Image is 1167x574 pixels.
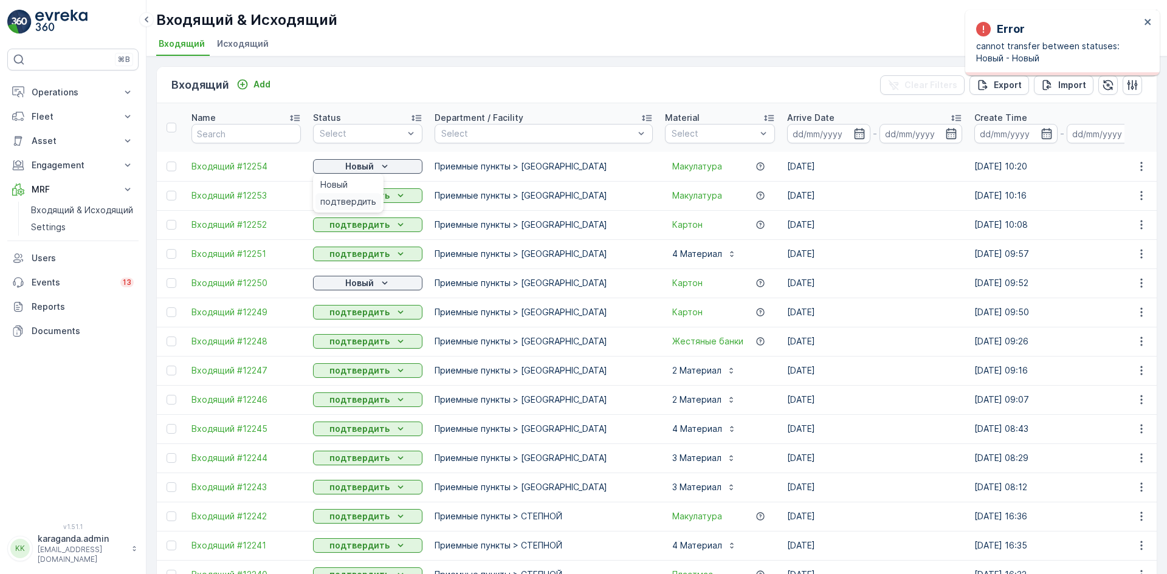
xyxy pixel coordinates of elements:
[1067,124,1150,143] input: dd/mm/yyyy
[781,181,968,210] td: [DATE]
[32,159,114,171] p: Engagement
[665,112,700,124] p: Material
[672,510,722,522] span: Макулатура
[974,112,1027,124] p: Create Time
[7,129,139,153] button: Asset
[435,190,653,202] p: Приемные пункты > [GEOGRAPHIC_DATA]
[253,78,270,91] p: Add
[968,298,1155,327] td: [DATE] 09:50
[969,75,1029,95] button: Export
[781,531,968,560] td: [DATE]
[167,191,176,200] div: Toggle Row Selected
[435,219,653,231] p: Приемные пункты > [GEOGRAPHIC_DATA]
[787,112,835,124] p: Arrive Date
[191,394,301,406] a: Входящий #12246
[968,473,1155,502] td: [DATE] 08:12
[191,248,301,260] a: Входящий #12251
[313,112,341,124] p: Status
[968,414,1155,443] td: [DATE] 08:43
[435,452,653,464] p: Приемные пункты > [GEOGRAPHIC_DATA]
[32,325,134,337] p: Documents
[968,268,1155,298] td: [DATE] 09:52
[313,305,422,319] button: подтвердить
[320,128,404,140] p: Select
[191,510,301,522] a: Входящий #12242
[7,104,139,129] button: Fleet
[781,210,968,239] td: [DATE]
[32,86,114,98] p: Operations
[191,160,301,173] a: Входящий #12254
[665,244,744,264] button: 4 Материал
[7,10,32,34] img: logo
[167,511,176,521] div: Toggle Row Selected
[672,394,721,406] p: 2 Материал
[904,79,957,91] p: Clear Filters
[313,538,422,553] button: подтвердить
[672,219,703,231] a: Картон
[35,10,88,34] img: logo_light-DOdMpM7g.png
[191,539,301,552] a: Входящий #12241
[329,423,390,435] p: подтвердить
[167,220,176,230] div: Toggle Row Selected
[329,219,390,231] p: подтвердить
[191,277,301,289] span: Входящий #12250
[167,453,176,463] div: Toggle Row Selected
[345,277,374,289] p: Новый
[313,159,422,174] button: Новый
[191,335,301,347] a: Входящий #12248
[7,153,139,177] button: Engagement
[191,481,301,493] a: Входящий #12243
[435,306,653,318] p: Приемные пункты > [GEOGRAPHIC_DATA]
[665,477,743,497] button: 3 Материал
[672,423,722,435] p: 4 Материал
[672,160,722,173] a: Макулатура
[7,246,139,270] a: Users
[313,217,422,232] button: подтвердить
[873,126,877,141] p: -
[329,510,390,522] p: подтвердить
[329,539,390,552] p: подтвердить
[167,278,176,288] div: Toggle Row Selected
[968,531,1155,560] td: [DATE] 16:35
[672,481,721,493] p: 3 Материал
[665,536,744,555] button: 4 Материал
[32,183,114,196] p: MRF
[7,80,139,104] button: Operations
[880,75,965,95] button: Clear Filters
[968,502,1155,531] td: [DATE] 16:36
[191,423,301,435] span: Входящий #12245
[781,414,968,443] td: [DATE]
[313,247,422,261] button: подтвердить
[313,451,422,465] button: подтвердить
[435,335,653,347] p: Приемные пункты > [GEOGRAPHIC_DATA]
[26,219,139,236] a: Settings
[167,307,176,317] div: Toggle Row Selected
[7,177,139,202] button: MRF
[1060,126,1064,141] p: -
[968,443,1155,473] td: [DATE] 08:29
[32,301,134,313] p: Reports
[435,112,523,124] p: Department / Facility
[672,335,743,347] span: Жестяные банки
[672,190,722,202] a: Макулатура
[665,448,743,468] button: 3 Материал
[191,306,301,318] a: Входящий #12249
[313,480,422,494] button: подтвердить
[329,306,390,318] p: подтвердить
[191,452,301,464] a: Входящий #12244
[781,473,968,502] td: [DATE]
[787,124,870,143] input: dd/mm/yyyy
[435,423,653,435] p: Приемные пункты > [GEOGRAPHIC_DATA]
[118,55,130,64] p: ⌘B
[320,179,348,191] span: Новый
[7,270,139,295] a: Events13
